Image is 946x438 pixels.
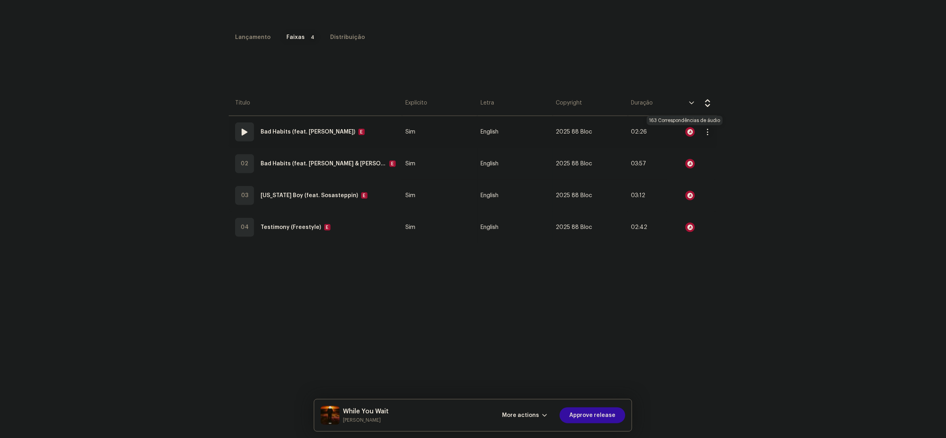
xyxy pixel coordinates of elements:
div: Lançamento [235,29,271,45]
div: E [358,129,365,135]
span: English [481,225,498,231]
img: b9a5a689-c372-4224-9b48-01da201bbff7 [321,406,340,425]
span: Sim [405,225,415,231]
span: 2025 88 Bloc [556,129,592,135]
div: 02 [235,154,254,173]
span: More actions [502,407,539,423]
p-badge: 4 [308,33,317,42]
div: Distribuição [330,29,365,45]
span: Título [235,99,250,107]
div: E [324,224,331,231]
div: 04 [235,218,254,237]
span: 2025 88 Bloc [556,225,592,231]
span: Approve release [569,407,616,423]
span: 2025 88 Bloc [556,193,592,199]
span: 03:57 [631,161,646,167]
span: Sim [405,193,415,199]
span: Letra [481,99,494,107]
h5: While You Wait [343,407,389,416]
strong: Testimony (Freestyle) [261,219,321,235]
span: 02:26 [631,129,647,135]
div: 01 [235,122,254,141]
span: English [481,193,498,199]
strong: Florida Boy (feat. Sosasteppin) [261,188,358,203]
span: Explícito [405,99,427,107]
span: English [481,129,498,135]
span: Copyright [556,99,582,107]
span: 03:12 [631,193,646,198]
span: Sim [405,129,415,135]
div: E [389,161,396,167]
small: While You Wait [343,416,389,424]
strong: Bad Habits (feat. Breana Marin & Young Breezy Baby) [Remix] [261,156,386,172]
div: Faixas [286,29,305,45]
strong: Bad Habits (feat. Breana Marin) [261,124,355,140]
span: Sim [405,161,415,167]
span: 2025 88 Bloc [556,161,592,167]
div: 03 [235,186,254,205]
span: 02:42 [631,225,648,230]
span: Duração [631,99,653,107]
div: E [361,192,368,199]
span: English [481,161,498,167]
button: Approve release [560,407,625,423]
button: More actions [492,407,557,423]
